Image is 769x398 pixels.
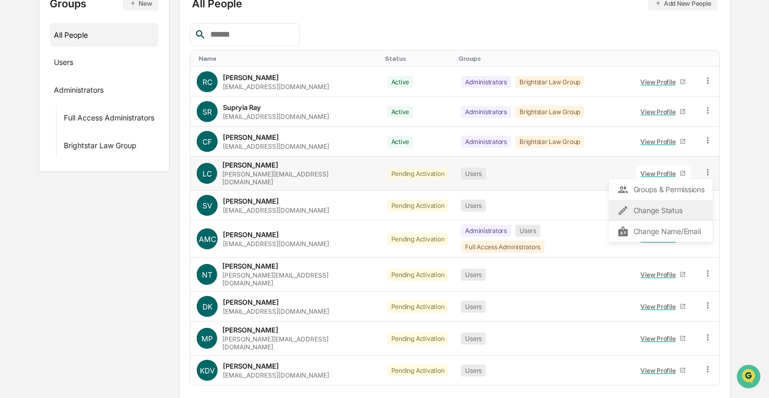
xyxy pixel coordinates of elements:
[223,197,279,205] div: [PERSON_NAME]
[640,78,680,86] div: View Profile
[634,55,693,62] div: Toggle SortBy
[87,142,91,151] span: •
[222,326,278,334] div: [PERSON_NAME]
[223,113,329,120] div: [EMAIL_ADDRESS][DOMAIN_NAME]
[93,142,122,151] span: 11:14 AM
[223,83,329,91] div: [EMAIL_ADDRESS][DOMAIN_NAME]
[6,230,70,249] a: 🔎Data Lookup
[202,201,212,210] span: SV
[22,80,41,99] img: 8933085812038_c878075ebb4cc5468115_72.jpg
[636,362,691,379] a: View Profile
[199,235,216,244] span: AMC
[10,215,19,224] div: 🖐️
[387,364,449,377] div: Pending Activation
[387,76,414,88] div: Active
[64,113,154,126] div: Full Access Administrators
[461,106,511,118] div: Administrators
[640,271,680,279] div: View Profile
[21,214,67,225] span: Preclearance
[636,298,691,315] a: View Profile
[87,171,91,179] span: •
[32,142,85,151] span: [PERSON_NAME]
[10,22,190,39] p: How can we help?
[10,235,19,244] div: 🔎
[10,132,27,149] img: Cece Ferraez
[6,210,72,229] a: 🖐️Preclearance
[223,103,261,112] div: Supryia Ray
[76,215,84,224] div: 🗄️
[222,161,278,169] div: [PERSON_NAME]
[72,210,134,229] a: 🗄️Attestations
[640,303,680,311] div: View Profile
[461,241,545,253] div: Full Access Administrators
[223,230,279,239] div: [PERSON_NAME]
[636,165,691,182] a: View Profile
[223,240,329,248] div: [EMAIL_ADDRESS][DOMAIN_NAME]
[32,171,85,179] span: [PERSON_NAME]
[461,168,486,180] div: Users
[54,26,154,43] div: All People
[387,333,449,345] div: Pending Activation
[736,363,764,392] iframe: Open customer support
[93,171,114,179] span: [DATE]
[461,269,486,281] div: Users
[461,200,486,212] div: Users
[705,55,715,62] div: Toggle SortBy
[640,108,680,116] div: View Profile
[223,142,329,150] div: [EMAIL_ADDRESS][DOMAIN_NAME]
[202,302,212,311] span: DK
[515,225,540,237] div: Users
[223,371,329,379] div: [EMAIL_ADDRESS][DOMAIN_NAME]
[86,214,130,225] span: Attestations
[515,106,584,118] div: Brightstar Law Group
[385,55,451,62] div: Toggle SortBy
[222,262,278,270] div: [PERSON_NAME]
[223,73,279,82] div: [PERSON_NAME]
[461,333,486,345] div: Users
[617,183,704,196] div: Groups & Permissions
[222,335,375,351] div: [PERSON_NAME][EMAIL_ADDRESS][DOMAIN_NAME]
[387,200,449,212] div: Pending Activation
[387,136,414,148] div: Active
[10,161,27,178] img: Cece Ferraez
[640,170,680,178] div: View Profile
[74,259,127,268] a: Powered byPylon
[54,85,104,98] div: Administrators
[617,225,704,238] div: Change Name/Email
[515,136,584,148] div: Brightstar Law Group
[636,74,691,90] a: View Profile
[461,76,511,88] div: Administrators
[201,334,213,343] span: MP
[162,114,190,127] button: See all
[223,133,279,141] div: [PERSON_NAME]
[10,116,70,125] div: Past conversations
[223,298,279,306] div: [PERSON_NAME]
[47,91,144,99] div: We're available if you need us!
[459,55,626,62] div: Toggle SortBy
[178,83,190,96] button: Start new chat
[461,301,486,313] div: Users
[387,269,449,281] div: Pending Activation
[461,136,511,148] div: Administrators
[461,364,486,377] div: Users
[640,367,680,374] div: View Profile
[202,78,212,86] span: RC
[202,137,212,146] span: CF
[104,260,127,268] span: Pylon
[222,170,375,186] div: [PERSON_NAME][EMAIL_ADDRESS][DOMAIN_NAME]
[640,138,680,146] div: View Profile
[199,55,377,62] div: Toggle SortBy
[54,58,73,70] div: Users
[202,107,212,116] span: SR
[10,80,29,99] img: 1746055101610-c473b297-6a78-478c-a979-82029cc54cd1
[200,366,215,375] span: KDV
[223,206,329,214] div: [EMAIL_ADDRESS][DOMAIN_NAME]
[515,76,584,88] div: Brightstar Law Group
[202,169,212,178] span: LC
[47,80,172,91] div: Start new chat
[387,301,449,313] div: Pending Activation
[223,362,279,370] div: [PERSON_NAME]
[640,335,680,342] div: View Profile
